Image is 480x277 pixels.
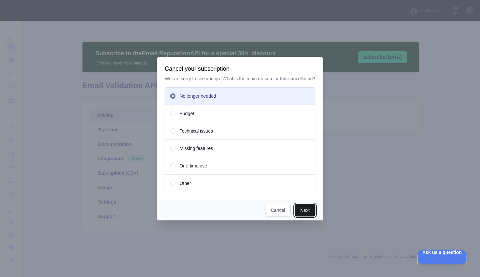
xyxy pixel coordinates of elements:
[179,128,213,134] span: Technical issues
[179,110,194,117] span: Budget
[417,250,467,264] iframe: Help Scout Beacon - Open
[165,65,315,73] h3: Cancel your subscription
[179,145,213,152] span: Missing features
[265,204,291,216] button: Cancel
[179,163,207,169] span: One-time use
[295,204,315,216] button: Next
[165,75,315,82] p: We are sorry to see you go. What is the main reason for this cancellation?
[179,93,216,99] span: No longer needed
[179,180,191,187] span: Other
